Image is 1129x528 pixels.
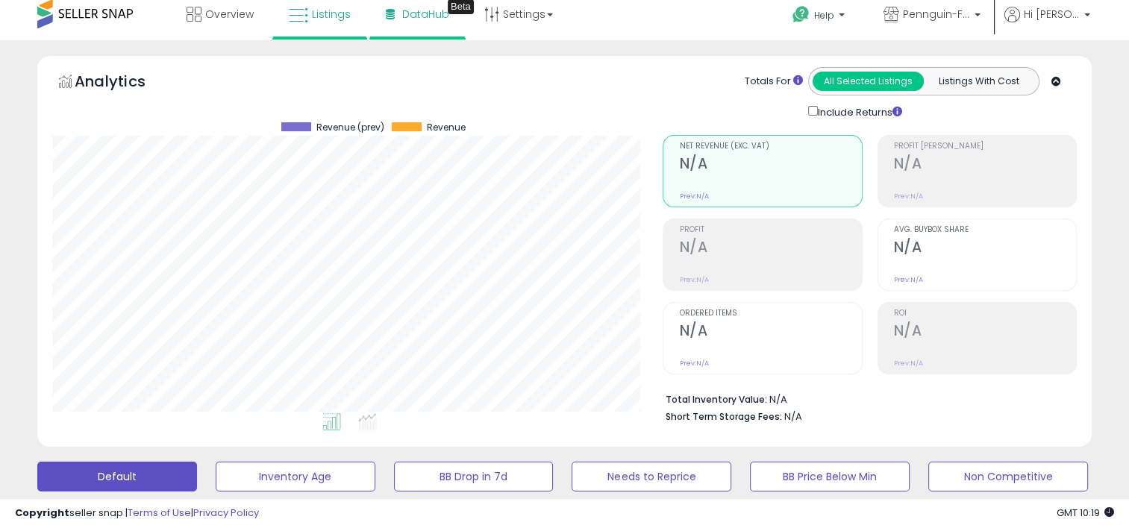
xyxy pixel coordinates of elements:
span: Revenue [427,122,466,133]
b: Total Inventory Value: [665,393,766,406]
span: Pennguin-FR-MAIN [903,7,970,22]
h2: N/A [679,155,861,175]
h2: N/A [894,155,1076,175]
small: Prev: N/A [894,359,923,368]
div: Include Returns [797,103,920,120]
button: BB Drop in 7d [394,462,554,491]
strong: Copyright [15,506,69,520]
button: Non Competitive [928,462,1088,491]
i: Get Help [792,5,810,24]
span: N/A [784,409,801,424]
button: Listings With Cost [923,72,1034,91]
span: DataHub [402,7,449,22]
h5: Analytics [75,71,175,95]
button: BB Price Below Min [750,462,910,491]
span: Avg. Buybox Share [894,226,1076,234]
span: Listings [312,7,351,22]
span: Net Revenue (Exc. VAT) [679,142,861,151]
div: seller snap | | [15,506,259,521]
h2: N/A [894,239,1076,259]
span: ROI [894,309,1076,318]
span: Profit [679,226,861,234]
li: N/A [665,389,1066,407]
a: Terms of Use [128,506,191,520]
span: Overview [205,7,254,22]
button: Default [37,462,197,491]
small: Prev: N/A [894,275,923,284]
div: Totals For [745,75,803,89]
small: Prev: N/A [679,275,708,284]
button: All Selected Listings [813,72,924,91]
span: Profit [PERSON_NAME] [894,142,1076,151]
h2: N/A [679,239,861,259]
span: Revenue (prev) [316,122,384,133]
h2: N/A [894,322,1076,342]
a: Privacy Policy [193,506,259,520]
button: Needs to Reprice [572,462,731,491]
button: Inventory Age [216,462,375,491]
h2: N/A [679,322,861,342]
span: Hi [PERSON_NAME] [1024,7,1080,22]
b: Short Term Storage Fees: [665,410,781,423]
span: Help [814,9,834,22]
small: Prev: N/A [679,359,708,368]
span: 2025-09-15 10:19 GMT [1057,506,1114,520]
span: Ordered Items [679,309,861,318]
a: Hi [PERSON_NAME] [1004,7,1090,40]
small: Prev: N/A [679,192,708,201]
small: Prev: N/A [894,192,923,201]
